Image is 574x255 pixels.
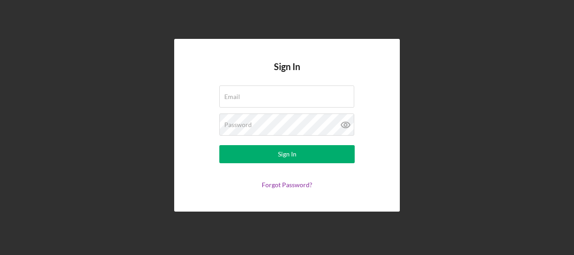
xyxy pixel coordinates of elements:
label: Email [224,93,240,100]
label: Password [224,121,252,128]
h4: Sign In [274,61,300,85]
div: Sign In [278,145,296,163]
button: Sign In [219,145,355,163]
a: Forgot Password? [262,181,312,189]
